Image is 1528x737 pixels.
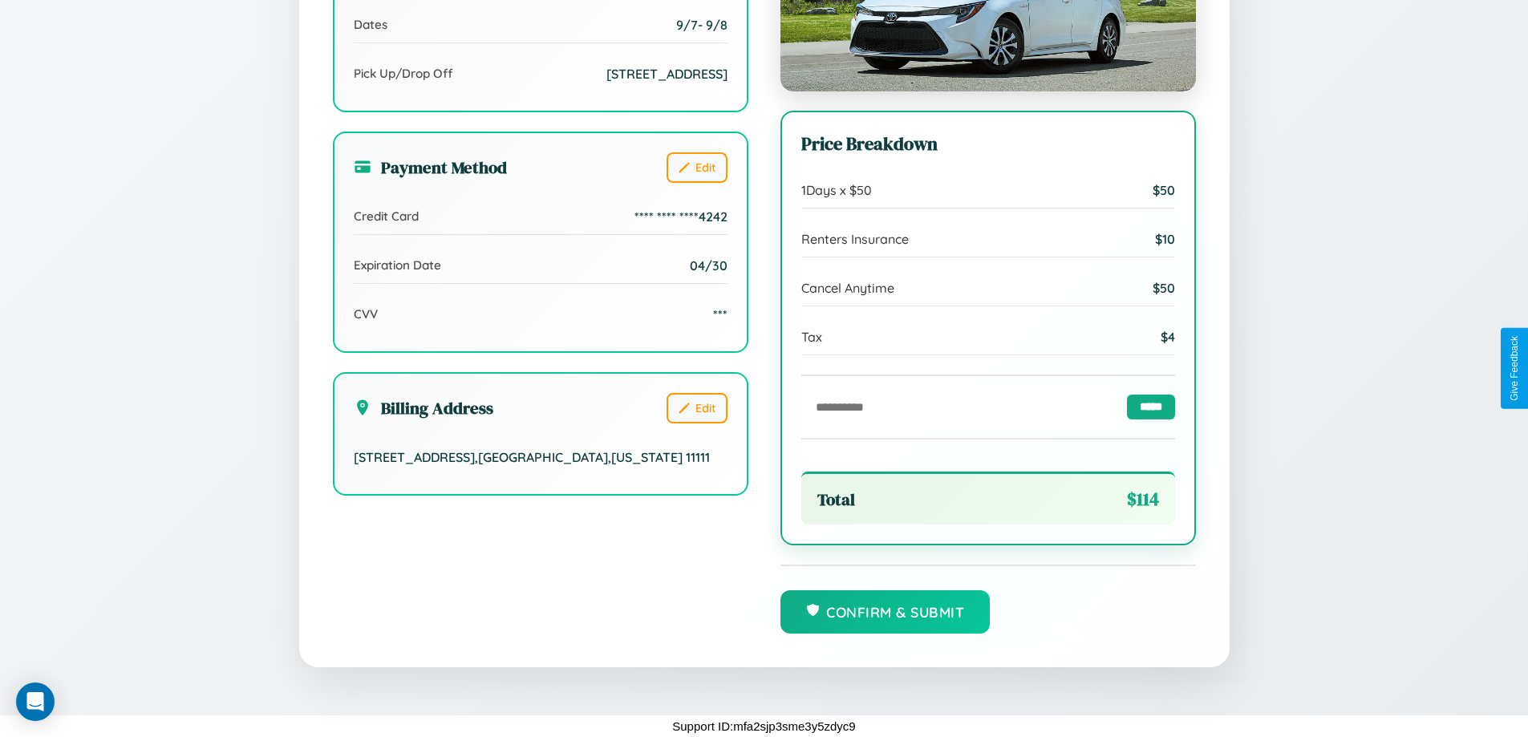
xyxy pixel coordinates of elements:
span: Pick Up/Drop Off [354,66,453,81]
span: $ 50 [1153,182,1175,198]
span: Credit Card [354,209,419,224]
span: $ 114 [1127,487,1159,512]
p: Support ID: mfa2sjp3sme3y5zdyc9 [672,715,855,737]
span: Total [817,488,855,511]
div: Open Intercom Messenger [16,682,55,721]
button: Edit [667,152,728,183]
h3: Billing Address [354,396,493,419]
span: 9 / 7 - 9 / 8 [676,17,728,33]
span: 1 Days x $ 50 [801,182,872,198]
h3: Payment Method [354,156,507,179]
div: Give Feedback [1509,336,1520,401]
span: [STREET_ADDRESS] [606,66,728,82]
h3: Price Breakdown [801,132,1175,156]
span: $ 4 [1161,329,1175,345]
span: Dates [354,17,387,32]
button: Edit [667,393,728,423]
span: Cancel Anytime [801,280,894,296]
span: 04/30 [690,257,728,273]
span: $ 10 [1155,231,1175,247]
span: [STREET_ADDRESS] , [GEOGRAPHIC_DATA] , [US_STATE] 11111 [354,449,710,465]
span: Tax [801,329,822,345]
button: Confirm & Submit [780,590,991,634]
span: CVV [354,306,378,322]
span: $ 50 [1153,280,1175,296]
span: Expiration Date [354,257,441,273]
span: Renters Insurance [801,231,909,247]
